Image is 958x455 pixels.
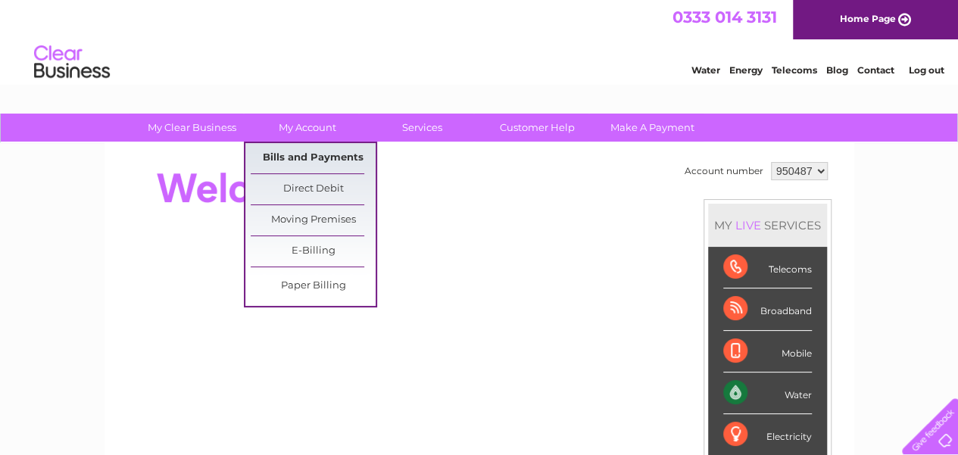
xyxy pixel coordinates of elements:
div: Mobile [723,331,812,372]
a: Make A Payment [590,114,715,142]
a: Energy [729,64,763,76]
a: Paper Billing [251,271,376,301]
a: Contact [857,64,894,76]
a: Services [360,114,485,142]
a: E-Billing [251,236,376,266]
a: Customer Help [475,114,600,142]
div: Clear Business is a trading name of Verastar Limited (registered in [GEOGRAPHIC_DATA] No. 3667643... [122,8,838,73]
div: Broadband [723,288,812,330]
div: MY SERVICES [708,204,827,247]
a: Telecoms [772,64,817,76]
a: Log out [908,64,944,76]
a: My Clear Business [130,114,254,142]
a: Moving Premises [251,205,376,235]
div: Telecoms [723,247,812,288]
div: Water [723,372,812,414]
a: My Account [245,114,370,142]
a: Direct Debit [251,174,376,204]
a: Bills and Payments [251,143,376,173]
img: logo.png [33,39,111,86]
a: Blog [826,64,848,76]
td: Account number [681,158,767,184]
div: LIVE [732,218,764,232]
a: 0333 014 3131 [672,8,777,26]
a: Water [691,64,720,76]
